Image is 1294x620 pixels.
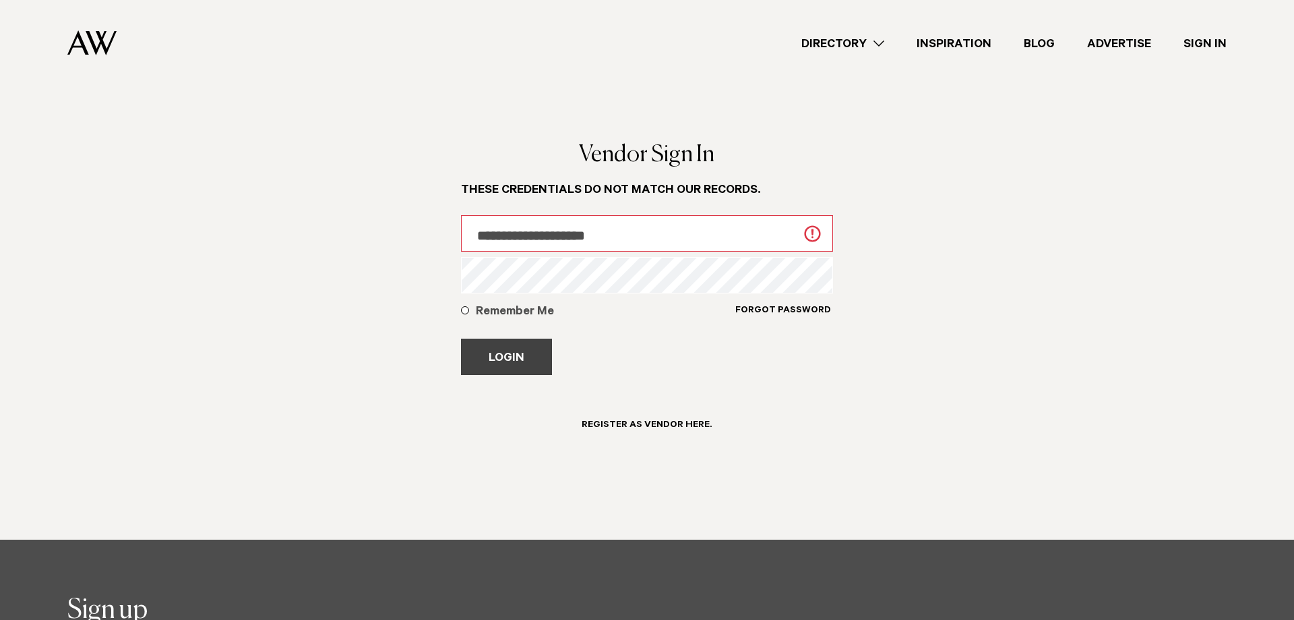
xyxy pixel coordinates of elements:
a: Blog [1008,34,1071,53]
a: Advertise [1071,34,1167,53]
h6: Forgot Password [735,305,831,318]
a: Directory [785,34,900,53]
h1: Vendor Sign In [461,144,833,167]
h5: Remember Me [476,304,735,320]
a: Sign In [1167,34,1243,53]
a: Forgot Password [735,304,832,333]
h6: Register as Vendor here. [582,420,712,432]
h5: These credentials do not match our records. [461,183,833,199]
a: Inspiration [900,34,1008,53]
a: Register as Vendor here. [565,407,728,451]
button: Login [461,339,552,375]
img: Auckland Weddings Logo [67,30,117,55]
